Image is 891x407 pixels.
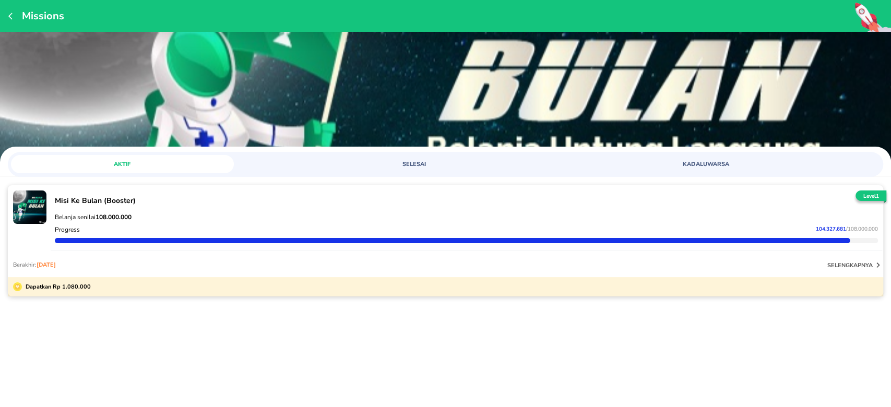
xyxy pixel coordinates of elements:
[17,9,64,23] p: Missions
[816,225,846,233] span: 104.327.681
[853,193,888,200] p: Level 1
[11,155,296,173] a: AKTIF
[17,160,228,168] span: AKTIF
[13,190,46,224] img: mission-23212
[827,261,873,269] p: selengkapnya
[13,261,56,269] p: Berakhir:
[55,213,132,221] span: Belanja senilai
[309,160,519,168] span: SELESAI
[55,196,878,206] p: Misi Ke Bulan (Booster)
[22,282,91,291] p: Dapatkan Rp 1.080.000
[8,152,883,173] div: loyalty mission tabs
[55,225,80,234] p: Progress
[595,155,880,173] a: KADALUWARSA
[303,155,588,173] a: SELESAI
[827,260,883,270] button: selengkapnya
[96,213,132,221] strong: 108.000.000
[37,261,56,269] span: [DATE]
[601,160,811,168] span: KADALUWARSA
[846,225,878,233] span: / 108.000.000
